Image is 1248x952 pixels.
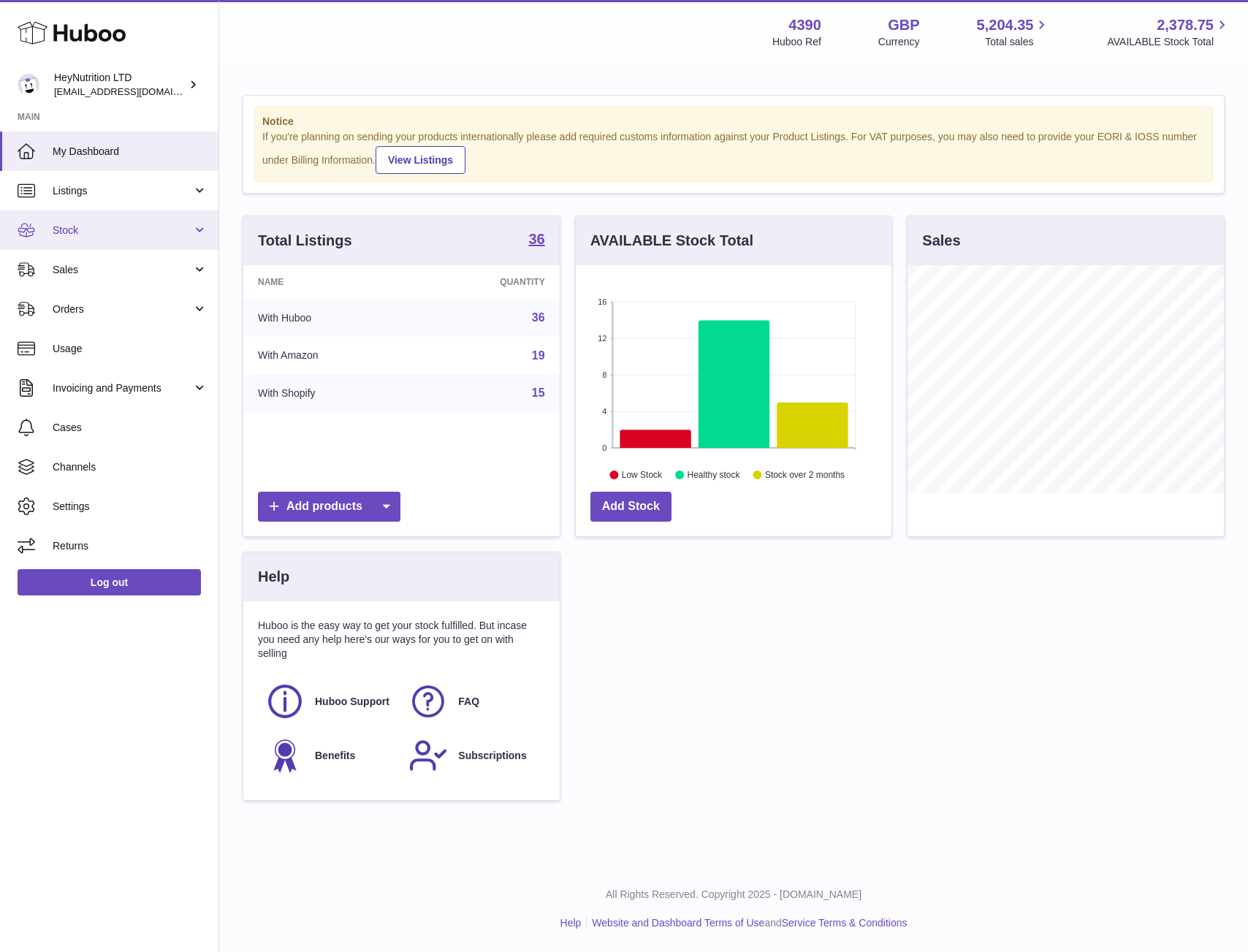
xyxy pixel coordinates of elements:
strong: GBP [888,15,919,35]
h3: Sales [922,231,960,251]
text: 8 [602,370,606,379]
strong: 4390 [788,15,821,35]
span: My Dashboard [53,145,208,159]
div: If you're planning on sending your products internationally please add required customs informati... [262,130,1205,174]
a: Service Terms & Conditions [782,917,908,929]
a: Help [560,917,582,929]
a: 19 [532,349,545,362]
span: Huboo Support [315,695,389,709]
a: View Listings [376,146,465,174]
text: Stock over 2 months [765,470,845,480]
li: and [587,916,907,930]
strong: Notice [262,115,1205,129]
a: 15 [532,386,545,399]
img: info@heynutrition.com [18,74,39,96]
span: Subscriptions [458,749,526,763]
span: Usage [53,342,208,356]
h3: Help [258,567,289,587]
a: 36 [532,311,545,324]
h3: AVAILABLE Stock Total [590,231,753,251]
text: Low Stock [622,470,663,480]
text: 16 [598,297,606,306]
span: FAQ [458,695,479,709]
div: HeyNutrition LTD [54,71,186,99]
p: Huboo is the easy way to get your stock fulfilled. But incase you need any help here's our ways f... [258,619,545,660]
a: Website and Dashboard Terms of Use [592,917,764,929]
td: With Amazon [243,337,416,375]
span: Channels [53,460,208,474]
a: Huboo Support [265,682,394,721]
a: 5,204.35 Total sales [977,15,1051,49]
span: Listings [53,184,192,198]
a: FAQ [408,682,537,721]
span: AVAILABLE Stock Total [1107,35,1230,49]
span: Benefits [315,749,355,763]
span: 5,204.35 [977,15,1034,35]
text: 12 [598,334,606,343]
th: Quantity [416,265,560,299]
text: Healthy stock [687,470,740,480]
h3: Total Listings [258,231,352,251]
a: Benefits [265,736,394,775]
td: With Shopify [243,374,416,412]
a: Subscriptions [408,736,537,775]
a: Add products [258,492,400,522]
span: 2,378.75 [1157,15,1214,35]
span: Stock [53,224,192,237]
span: Total sales [985,35,1050,49]
text: 0 [602,443,606,452]
text: 4 [602,407,606,416]
span: Orders [53,302,192,316]
div: Currency [878,35,920,49]
a: 36 [528,232,544,249]
td: With Huboo [243,299,416,337]
span: Cases [53,421,208,435]
span: Settings [53,500,208,514]
span: Returns [53,539,208,553]
p: All Rights Reserved. Copyright 2025 - [DOMAIN_NAME] [231,888,1236,902]
span: Invoicing and Payments [53,381,192,395]
th: Name [243,265,416,299]
strong: 36 [528,232,544,246]
a: 2,378.75 AVAILABLE Stock Total [1107,15,1230,49]
span: [EMAIL_ADDRESS][DOMAIN_NAME] [54,85,215,97]
span: Sales [53,263,192,277]
a: Log out [18,569,201,595]
div: Huboo Ref [772,35,821,49]
a: Add Stock [590,492,671,522]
